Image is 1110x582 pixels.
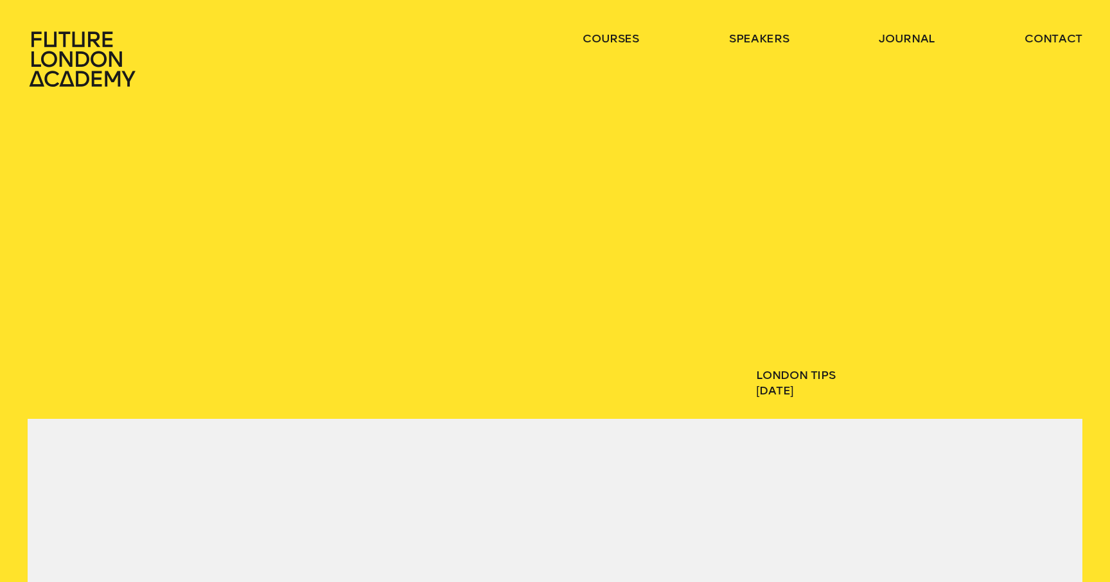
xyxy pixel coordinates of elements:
span: [DATE] [756,383,922,398]
a: London Tips [756,368,835,382]
a: speakers [729,31,789,46]
a: journal [879,31,935,46]
a: contact [1025,31,1082,46]
a: courses [583,31,639,46]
